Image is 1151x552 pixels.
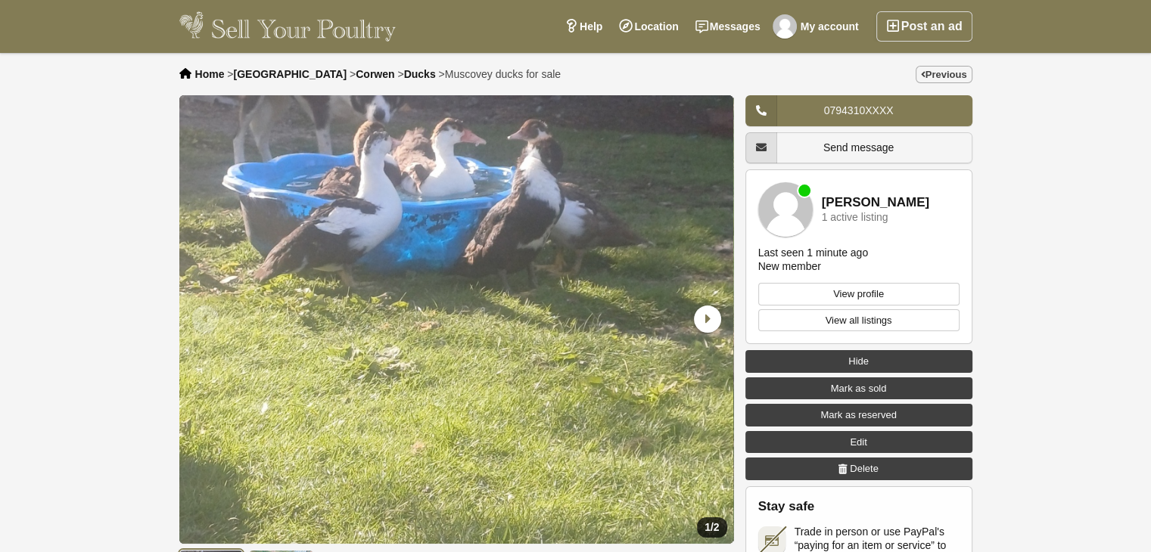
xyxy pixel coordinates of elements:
[745,377,972,400] a: Mark as sold
[850,461,879,476] span: Delete
[745,431,972,454] a: Edit
[758,499,960,514] h2: Stay safe
[745,132,972,163] a: Send message
[758,182,813,237] img: Lowri Williams
[195,68,225,80] a: Home
[745,457,972,480] a: Delete
[233,68,347,80] a: [GEOGRAPHIC_DATA]
[611,11,686,42] a: Location
[823,141,894,154] span: Send message
[179,95,733,544] li: 1 / 2
[697,517,726,538] div: /
[439,68,561,80] li: >
[876,11,972,42] a: Post an ad
[824,104,894,116] span: 0794310XXXX
[758,259,821,273] div: New member
[916,66,972,83] a: Previous
[356,68,394,80] a: Corwen
[850,435,866,450] span: Edit
[227,68,347,80] li: >
[350,68,395,80] li: >
[758,246,869,259] div: Last seen 1 minute ago
[822,212,888,223] div: 1 active listing
[705,521,711,533] span: 1
[397,68,435,80] li: >
[404,68,436,80] a: Ducks
[773,14,797,39] img: Lowri Williams
[179,95,733,544] img: Muscovey ducks for sale - 1/2
[758,283,960,305] a: View profile
[745,95,972,126] a: 0794310XXXX
[187,299,226,339] div: Previous slide
[714,521,720,533] span: 2
[556,11,611,42] a: Help
[798,185,810,197] div: Member is online
[445,68,561,80] span: Muscovey ducks for sale
[822,196,930,210] a: [PERSON_NAME]
[758,309,960,332] a: View all listings
[745,404,972,426] a: Mark as reserved
[686,299,726,339] div: Next slide
[179,11,397,42] img: Sell Your Poultry
[745,350,972,373] a: Hide
[769,11,867,42] a: My account
[687,11,769,42] a: Messages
